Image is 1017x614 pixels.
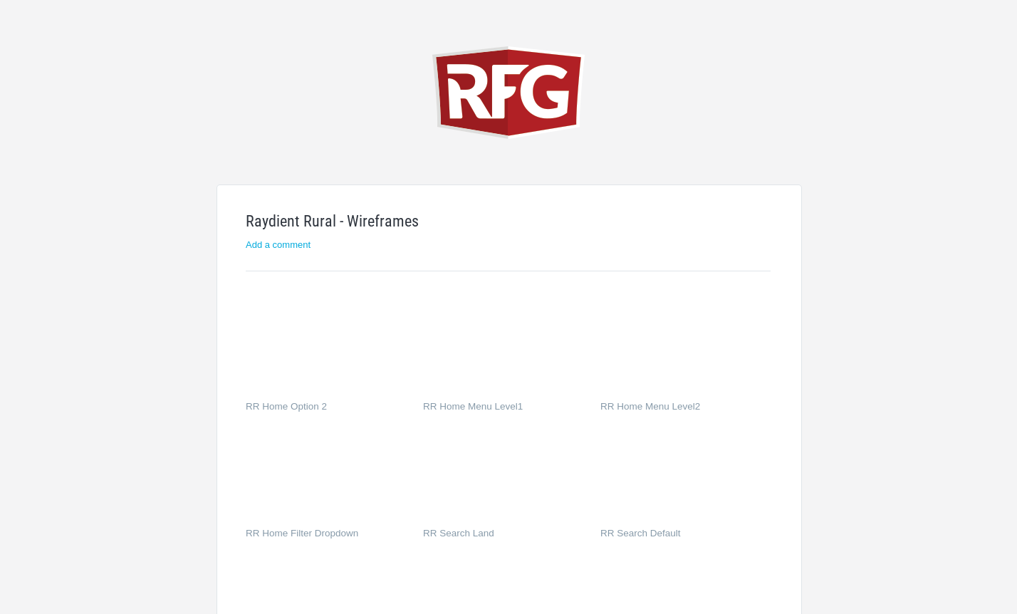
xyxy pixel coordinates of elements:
[600,529,753,543] a: RR Search Default
[600,402,753,416] a: RR Home Menu Level2
[423,402,576,416] a: RR Home Menu Level1
[246,402,399,416] a: RR Home Option 2
[423,529,576,543] a: RR Search Land
[246,529,399,543] a: RR Home Filter Dropdown
[246,239,311,250] a: Add a comment
[432,46,585,139] img: redfingroup-logo_20190917081902.png
[246,214,771,229] h1: Raydient Rural - Wireframes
